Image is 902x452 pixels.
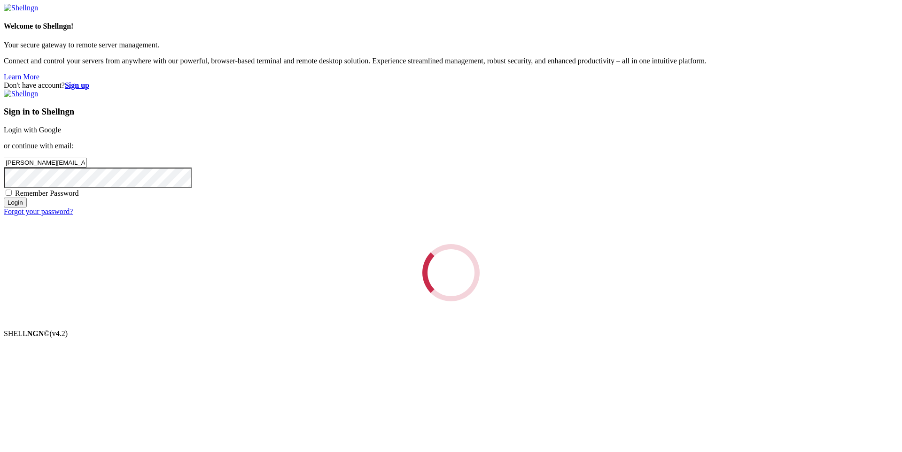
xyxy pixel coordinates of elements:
a: Login with Google [4,126,61,134]
a: Learn More [4,73,39,81]
span: Remember Password [15,189,79,197]
a: Forgot your password? [4,207,73,215]
input: Email address [4,158,87,168]
input: Login [4,198,27,207]
span: 4.2.0 [50,329,68,337]
p: or continue with email: [4,142,898,150]
h3: Sign in to Shellngn [4,107,898,117]
p: Connect and control your servers from anywhere with our powerful, browser-based terminal and remo... [4,57,898,65]
div: Loading... [415,237,486,308]
input: Remember Password [6,190,12,196]
h4: Welcome to Shellngn! [4,22,898,31]
a: Sign up [65,81,89,89]
span: SHELL © [4,329,68,337]
img: Shellngn [4,4,38,12]
div: Don't have account? [4,81,898,90]
b: NGN [27,329,44,337]
p: Your secure gateway to remote server management. [4,41,898,49]
img: Shellngn [4,90,38,98]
